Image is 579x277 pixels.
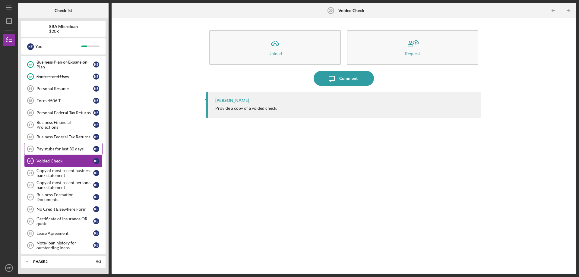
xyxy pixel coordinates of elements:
div: K E [27,43,34,50]
tspan: 20 [329,9,333,12]
div: 0 / 2 [90,260,101,263]
button: Comment [314,71,374,86]
a: Business Plan or Expansion PlanKE [24,58,103,71]
div: Certificate of Insurance OR quote [36,216,93,226]
tspan: 22 [29,183,32,187]
div: K E [93,122,99,128]
tspan: 23 [29,195,32,199]
div: $20K [49,29,78,34]
text: KE [7,266,11,270]
a: 18Business Federal Tax ReturnsKE [24,131,103,143]
b: Checklist [55,8,72,13]
div: K E [93,182,99,188]
a: 16Personal Federal Tax ReturnsKE [24,107,103,119]
div: K E [93,61,99,68]
div: K E [93,170,99,176]
div: K E [93,98,99,104]
b: Voided Check [338,8,364,13]
div: Business Financial Projections [36,120,93,130]
b: SBA Microloan [49,24,78,29]
div: Personal Federal Tax Returns [36,110,93,115]
div: K E [93,242,99,248]
a: 26Lease AgreementKE [24,227,103,239]
div: K E [93,134,99,140]
div: Request [405,51,420,56]
div: Copy of most recent business bank statement [36,168,93,178]
div: Copy of most recent personal bank statement [36,180,93,190]
div: Business Plan or Expansion Plan [36,60,93,69]
div: Provide a copy of a voided check. [215,106,277,111]
div: K E [93,230,99,236]
a: 22Copy of most recent personal bank statementKE [24,179,103,191]
tspan: 25 [29,219,32,223]
div: K E [93,206,99,212]
div: K E [93,194,99,200]
button: KE [3,262,15,274]
tspan: 15 [28,99,32,102]
tspan: 24 [29,207,33,211]
tspan: 16 [28,111,32,115]
a: Sources and UsesKE [24,71,103,83]
div: K E [93,158,99,164]
tspan: 17 [28,123,32,127]
div: Business Federal Tax Returns [36,134,93,139]
div: Phase 2 [33,260,86,263]
div: Upload [268,51,282,56]
a: 19Pay stubs for last 30 daysKE [24,143,103,155]
div: Voided Check [36,159,93,163]
div: K E [93,86,99,92]
tspan: 18 [28,135,32,139]
button: Request [347,30,478,65]
tspan: 21 [29,171,32,175]
div: Note/loan history for outstanding loans [36,241,93,250]
div: Business Formation Documents [36,192,93,202]
a: 25Certificate of Insurance OR quoteKE [24,215,103,227]
tspan: 26 [29,231,32,235]
div: K E [93,74,99,80]
div: [PERSON_NAME] [215,98,249,103]
tspan: 19 [28,147,32,151]
a: 27Note/loan history for outstanding loansKE [24,239,103,251]
a: 24No Credit Elsewhere FormKE [24,203,103,215]
div: K E [93,218,99,224]
a: 17Business Financial ProjectionsKE [24,119,103,131]
div: K E [93,146,99,152]
a: 20Voided CheckKE [24,155,103,167]
button: Upload [209,30,341,65]
a: 15Form 4506 TKE [24,95,103,107]
div: Comment [339,71,358,86]
a: 23Business Formation DocumentsKE [24,191,103,203]
div: No Credit Elsewhere Form [36,207,93,212]
div: Form 4506 T [36,98,93,103]
div: Personal Resume [36,86,93,91]
tspan: 20 [29,159,32,163]
div: Sources and Uses [36,74,93,79]
tspan: 14 [28,87,32,90]
a: 14Personal ResumeKE [24,83,103,95]
tspan: 27 [29,244,32,247]
div: Lease Agreement [36,231,93,236]
div: K E [93,110,99,116]
div: You [35,41,81,52]
div: Pay stubs for last 30 days [36,146,93,151]
a: 21Copy of most recent business bank statementKE [24,167,103,179]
